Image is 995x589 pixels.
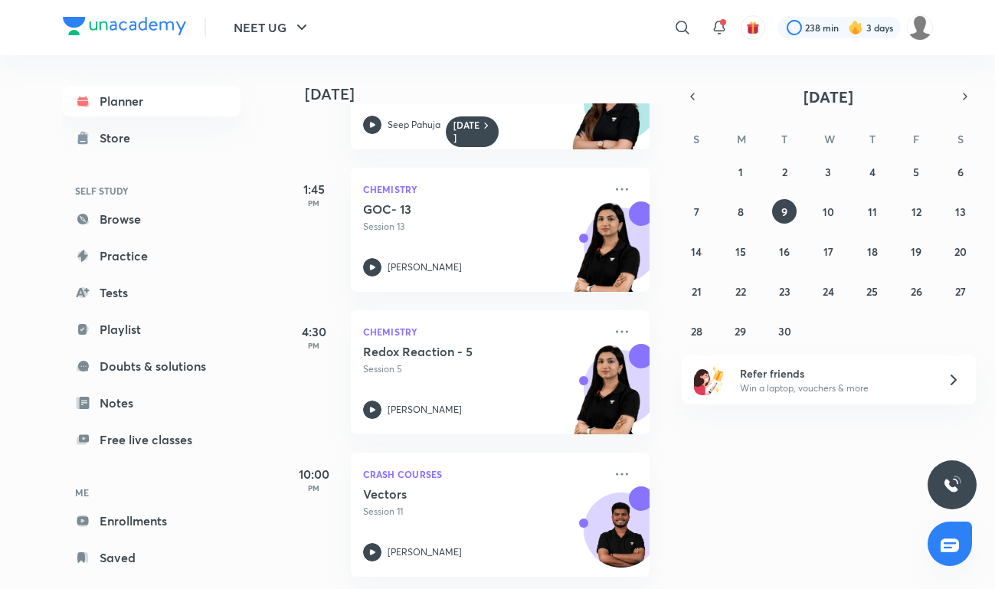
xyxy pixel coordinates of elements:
p: Win a laptop, vouchers & more [740,381,928,395]
abbr: September 12, 2025 [912,205,921,219]
p: Session 11 [363,505,604,519]
p: PM [283,483,345,492]
h6: [DATE] [453,119,480,144]
img: Company Logo [63,17,186,35]
button: September 2, 2025 [772,159,797,184]
h6: ME [63,479,241,506]
button: September 12, 2025 [904,199,928,224]
abbr: September 17, 2025 [823,244,833,259]
img: streak [848,20,863,35]
button: September 16, 2025 [772,239,797,263]
img: unacademy [565,59,650,165]
abbr: September 4, 2025 [869,165,876,179]
p: Session 13 [363,220,604,234]
p: Chemistry [363,180,604,198]
button: September 15, 2025 [728,239,753,263]
button: September 4, 2025 [860,159,885,184]
a: Company Logo [63,17,186,39]
button: September 29, 2025 [728,319,753,343]
abbr: Wednesday [824,132,835,146]
a: Playlist [63,314,241,345]
h4: [DATE] [305,85,665,103]
abbr: September 21, 2025 [692,284,702,299]
abbr: Sunday [693,132,699,146]
a: Free live classes [63,424,241,455]
a: Notes [63,388,241,418]
abbr: September 27, 2025 [955,284,966,299]
abbr: Tuesday [781,132,787,146]
a: Planner [63,86,241,116]
button: September 11, 2025 [860,199,885,224]
h5: Vectors [363,486,554,502]
button: September 21, 2025 [684,279,709,303]
abbr: September 1, 2025 [738,165,743,179]
p: Seep Pahuja [388,118,440,132]
a: Saved [63,542,241,573]
h5: GOC- 13 [363,201,554,217]
button: September 14, 2025 [684,239,709,263]
p: [PERSON_NAME] [388,403,462,417]
abbr: September 28, 2025 [691,324,702,339]
abbr: September 11, 2025 [868,205,877,219]
abbr: September 9, 2025 [781,205,787,219]
abbr: Thursday [869,132,876,146]
h5: Redox Reaction - 5 [363,344,554,359]
img: avatar [746,21,760,34]
button: September 7, 2025 [684,199,709,224]
p: Crash Courses [363,465,604,483]
button: September 25, 2025 [860,279,885,303]
button: [DATE] [703,86,954,107]
a: Doubts & solutions [63,351,241,381]
abbr: September 30, 2025 [778,324,791,339]
abbr: September 14, 2025 [691,244,702,259]
abbr: September 25, 2025 [866,284,878,299]
abbr: September 18, 2025 [867,244,878,259]
a: Practice [63,241,241,271]
abbr: September 6, 2025 [957,165,964,179]
button: September 6, 2025 [948,159,973,184]
a: Enrollments [63,506,241,536]
abbr: September 29, 2025 [735,324,746,339]
h5: 10:00 [283,465,345,483]
img: referral [694,365,725,395]
button: NEET UG [224,12,320,43]
button: September 3, 2025 [816,159,840,184]
button: September 28, 2025 [684,319,709,343]
button: September 18, 2025 [860,239,885,263]
h5: 4:30 [283,322,345,341]
abbr: September 8, 2025 [738,205,744,219]
img: Avatar [584,501,658,574]
abbr: September 24, 2025 [823,284,834,299]
abbr: Friday [913,132,919,146]
button: avatar [741,15,765,40]
button: September 27, 2025 [948,279,973,303]
button: September 23, 2025 [772,279,797,303]
abbr: September 16, 2025 [779,244,790,259]
abbr: September 13, 2025 [955,205,966,219]
button: September 13, 2025 [948,199,973,224]
button: September 24, 2025 [816,279,840,303]
p: PM [283,341,345,350]
button: September 22, 2025 [728,279,753,303]
button: September 1, 2025 [728,159,753,184]
a: Browse [63,204,241,234]
p: [PERSON_NAME] [388,545,462,559]
abbr: September 7, 2025 [694,205,699,219]
img: unacademy [565,344,650,450]
button: September 8, 2025 [728,199,753,224]
p: Session 5 [363,362,604,376]
button: September 9, 2025 [772,199,797,224]
span: [DATE] [804,87,853,107]
abbr: September 5, 2025 [913,165,919,179]
div: Store [100,129,139,147]
button: September 20, 2025 [948,239,973,263]
h6: SELF STUDY [63,178,241,204]
button: September 17, 2025 [816,239,840,263]
button: September 30, 2025 [772,319,797,343]
abbr: September 23, 2025 [779,284,790,299]
a: Store [63,123,241,153]
button: September 5, 2025 [904,159,928,184]
img: ttu [943,476,961,494]
img: unacademy [565,201,650,307]
abbr: September 22, 2025 [735,284,746,299]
